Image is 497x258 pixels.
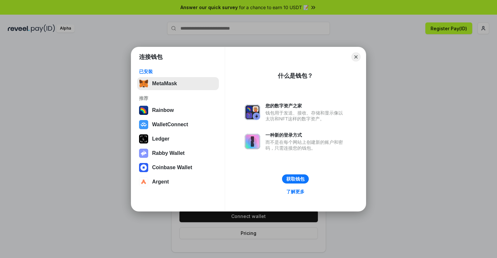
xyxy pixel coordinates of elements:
img: svg+xml,%3Csvg%20xmlns%3D%22http%3A%2F%2Fwww.w3.org%2F2000%2Fsvg%22%20width%3D%2228%22%20height%3... [139,134,148,143]
div: 推荐 [139,95,217,101]
div: 钱包用于发送、接收、存储和显示像以太坊和NFT这样的数字资产。 [265,110,346,122]
img: svg+xml,%3Csvg%20xmlns%3D%22http%3A%2F%2Fwww.w3.org%2F2000%2Fsvg%22%20fill%3D%22none%22%20viewBox... [139,149,148,158]
button: Coinbase Wallet [137,161,219,174]
button: MetaMask [137,77,219,90]
button: Argent [137,175,219,188]
button: 获取钱包 [282,174,309,183]
div: 什么是钱包？ [278,72,313,80]
div: 您的数字资产之家 [265,103,346,109]
div: 获取钱包 [286,176,305,182]
img: svg+xml,%3Csvg%20xmlns%3D%22http%3A%2F%2Fwww.w3.org%2F2000%2Fsvg%22%20fill%3D%22none%22%20viewBox... [245,134,260,149]
div: 而不是在每个网站上创建新的账户和密码，只需连接您的钱包。 [265,139,346,151]
img: svg+xml,%3Csvg%20width%3D%2228%22%20height%3D%2228%22%20viewBox%3D%220%200%2028%2028%22%20fill%3D... [139,177,148,186]
div: Ledger [152,136,169,142]
img: svg+xml,%3Csvg%20width%3D%22120%22%20height%3D%22120%22%20viewBox%3D%220%200%20120%20120%22%20fil... [139,106,148,115]
button: Rainbow [137,104,219,117]
div: 已安装 [139,69,217,75]
button: Close [351,52,361,61]
div: 了解更多 [286,189,305,195]
button: Ledger [137,132,219,145]
div: WalletConnect [152,122,188,128]
div: 一种新的登录方式 [265,132,346,138]
div: Rabby Wallet [152,150,185,156]
img: svg+xml,%3Csvg%20width%3D%2228%22%20height%3D%2228%22%20viewBox%3D%220%200%2028%2028%22%20fill%3D... [139,120,148,129]
img: svg+xml,%3Csvg%20xmlns%3D%22http%3A%2F%2Fwww.w3.org%2F2000%2Fsvg%22%20fill%3D%22none%22%20viewBox... [245,104,260,120]
img: svg+xml,%3Csvg%20width%3D%2228%22%20height%3D%2228%22%20viewBox%3D%220%200%2028%2028%22%20fill%3D... [139,163,148,172]
div: Argent [152,179,169,185]
a: 了解更多 [282,187,308,196]
div: Coinbase Wallet [152,165,192,170]
button: Rabby Wallet [137,147,219,160]
div: MetaMask [152,81,177,87]
img: svg+xml,%3Csvg%20fill%3D%22none%22%20height%3D%2233%22%20viewBox%3D%220%200%2035%2033%22%20width%... [139,79,148,88]
h1: 连接钱包 [139,53,163,61]
button: WalletConnect [137,118,219,131]
div: Rainbow [152,107,174,113]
